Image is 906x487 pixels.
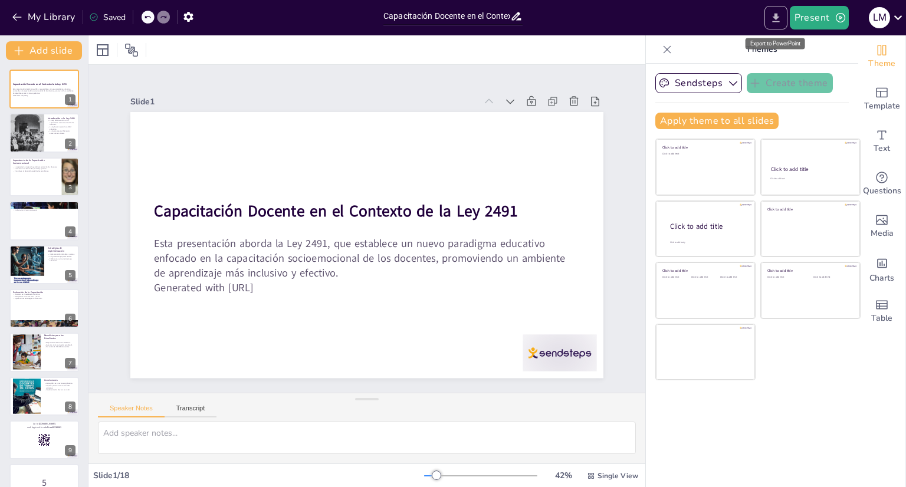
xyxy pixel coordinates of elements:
[93,41,112,60] div: Layout
[93,470,424,481] div: Slide 1 / 18
[874,142,890,155] span: Text
[44,344,75,346] p: Aumento de la motivación estudiantil.
[863,185,901,198] span: Questions
[9,420,79,459] div: 9
[691,276,718,279] div: Click to add text
[662,153,747,156] div: Click to add text
[44,384,75,389] p: Impacto positivo en la comunidad educativa.
[858,163,905,205] div: Get real-time input from your audience
[65,358,75,368] div: 7
[858,248,905,290] div: Add charts and graphs
[770,177,849,180] div: Click to add text
[864,100,900,113] span: Template
[383,8,510,25] input: Insert title
[13,170,58,172] p: Contribuye al desarrollo social de los estudiantes.
[9,333,79,371] div: 7
[48,257,75,261] p: Colaboración entre instituciones educativas.
[655,73,742,93] button: Sendsteps
[9,113,79,152] div: 2
[48,119,75,126] p: La Ley 2491 se centra en la capacitación socioemocional de los docentes.
[9,377,79,416] div: 8
[48,246,75,253] p: Estrategias de Implementación
[670,241,744,244] div: Click to add body
[148,192,574,324] p: Esta presentación aborda la Ley 2491, que establece un nuevo paradigma educativo enfocado en la c...
[871,227,894,240] span: Media
[48,255,75,258] p: Programas de apoyo emocional.
[48,126,75,130] p: La ley busca mejorar la calidad educativa.
[13,208,75,210] p: Mejorar la interacción en el aula.
[670,222,746,232] div: Click to add title
[13,206,75,208] p: Fomentar el bienestar emocional de los docentes.
[858,290,905,333] div: Add a table
[9,70,79,108] div: 1
[44,342,75,344] p: Mejora del rendimiento académico.
[747,73,833,93] button: Create theme
[858,120,905,163] div: Add text boxes
[48,253,75,255] p: Implementación de talleres y cursos.
[13,210,75,212] p: Promover la inclusión educativa.
[813,276,851,279] div: Click to add text
[767,206,852,211] div: Click to add title
[13,422,75,426] p: Go to
[65,226,75,237] div: 4
[39,423,56,426] strong: [DOMAIN_NAME]
[13,295,75,298] p: Recopilación de testimonios y datos.
[44,378,75,381] p: Conclusiones
[160,157,520,254] strong: Capacitación Docente en el Contexto de la Ley 2491
[65,314,75,324] div: 6
[161,50,501,133] div: Slide 1
[13,203,75,206] p: Objetivos de la Ley 2491
[767,268,852,273] div: Click to add title
[13,426,75,429] p: and login with code
[165,404,217,417] button: Transcript
[655,113,779,129] button: Apply theme to all slides
[9,201,79,240] div: 4
[6,41,82,60] button: Add slide
[44,346,75,348] p: Desarrollo de habilidades sociales.
[858,205,905,248] div: Add images, graphics, shapes or video
[48,130,75,134] p: La ley promueve el bienestar emocional en el aula.
[858,35,905,78] div: Change the overall theme
[767,276,805,279] div: Click to add text
[771,166,849,173] div: Click to add title
[65,445,75,456] div: 9
[9,8,80,27] button: My Library
[677,35,846,64] p: Themes
[858,78,905,120] div: Add ready made slides
[9,245,79,284] div: 5
[790,6,849,29] button: Present
[549,470,577,481] div: 42 %
[9,157,79,196] div: 3
[44,334,75,340] p: Beneficios para los Estudiantes
[662,276,689,279] div: Click to add text
[98,404,165,417] button: Speaker Notes
[65,270,75,281] div: 5
[89,12,126,23] div: Saved
[13,83,67,85] strong: Capacitación Docente en el Contexto de la Ley 2491
[746,38,805,49] div: Export to PowerPoint
[869,6,890,29] button: L M
[44,382,75,384] p: La Ley 2491 es un avance significativo.
[124,43,139,57] span: Position
[869,272,894,285] span: Charts
[764,6,787,29] button: Export to PowerPoint
[598,471,638,481] span: Single View
[720,276,747,279] div: Click to add text
[13,168,58,170] p: Fomenta un ambiente de aprendizaje positivo.
[65,139,75,149] div: 2
[871,312,892,325] span: Table
[662,145,747,150] div: Click to add title
[868,57,895,70] span: Theme
[13,159,58,165] p: Importancia de la Capacitación Socioemocional
[13,291,75,294] p: Evaluación de la Capacitación
[13,94,75,97] p: Generated with [URL]
[13,166,58,168] p: La capacitación mejora la gestión emocional de los docentes.
[662,268,747,273] div: Click to add title
[145,235,564,338] p: Generated with [URL]
[13,293,75,295] p: Mecanismos de evaluación continua.
[65,182,75,193] div: 3
[44,389,75,391] p: Implementación efectiva es crucial.
[48,116,75,120] p: Introducción a la Ley 2491
[9,289,79,328] div: 6
[869,7,890,28] div: L M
